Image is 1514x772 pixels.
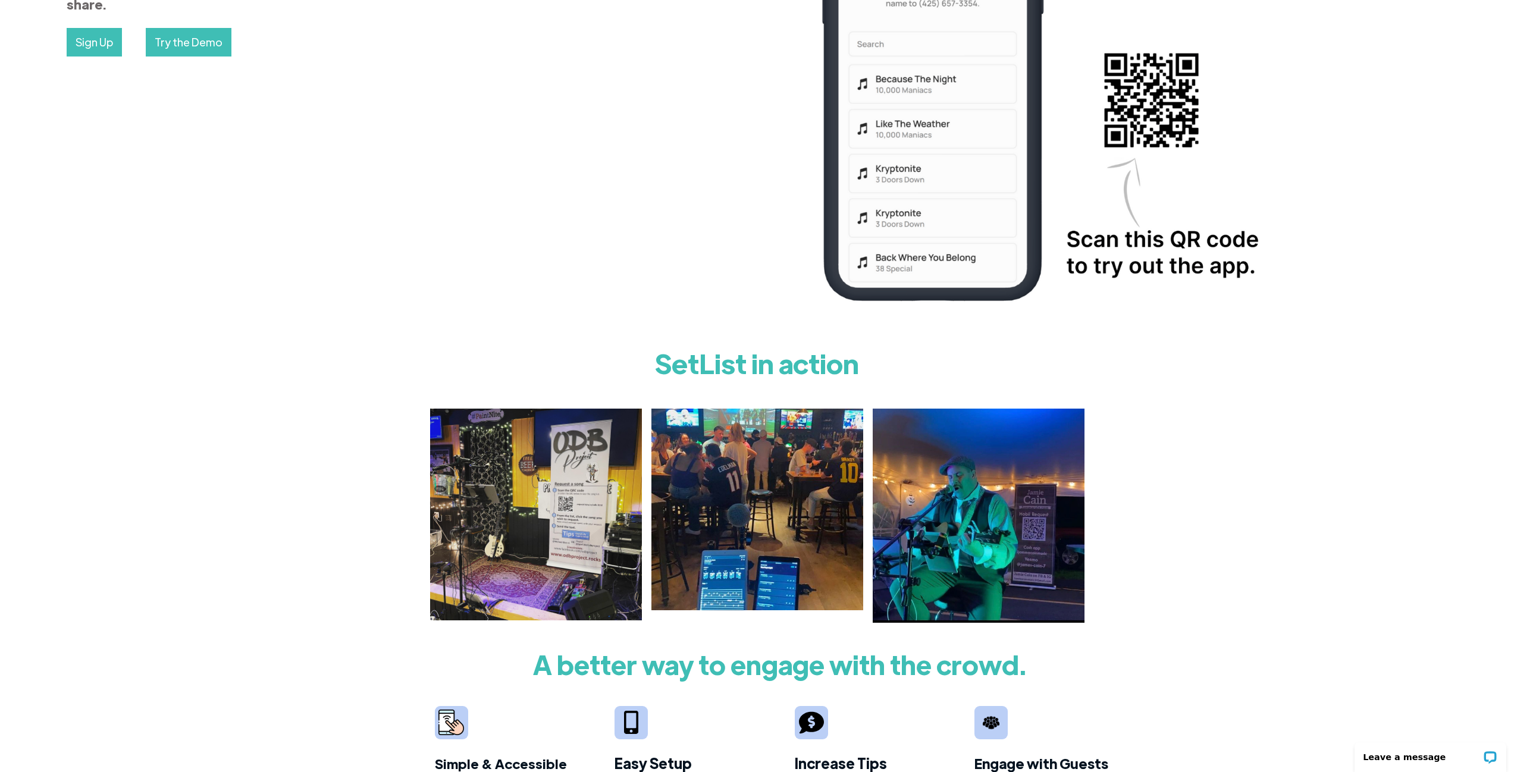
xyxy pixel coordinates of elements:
strong: A better way to engage with the crowd. [533,641,1027,688]
img: phone icon [438,710,464,735]
h1: SetList in action [430,339,1084,387]
a: Sign Up [67,28,122,57]
img: iphone icon [624,711,638,734]
img: crowd icon [983,714,999,731]
strong: Easy Setup [615,754,692,772]
iframe: LiveChat chat widget [1347,735,1514,772]
img: padlock icon [799,710,824,735]
strong: Increase Tips [795,754,887,772]
a: Try the Demo [146,28,231,57]
strong: Simple & Accessible [435,755,567,772]
img: photo booth setup [430,409,642,620]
